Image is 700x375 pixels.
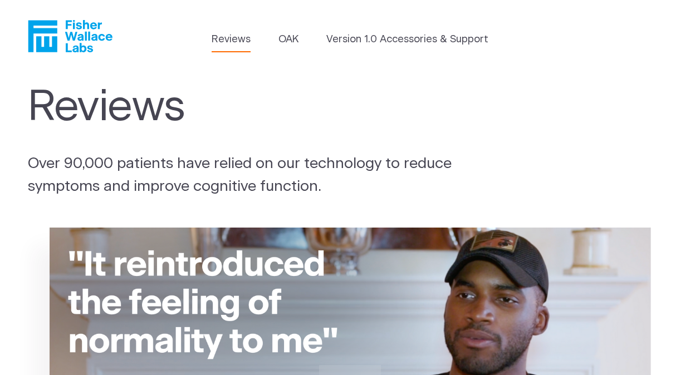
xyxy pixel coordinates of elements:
[326,32,488,47] a: Version 1.0 Accessories & Support
[278,32,298,47] a: OAK
[212,32,251,47] a: Reviews
[28,82,473,132] h1: Reviews
[28,20,112,52] a: Fisher Wallace
[28,152,463,198] p: Over 90,000 patients have relied on our technology to reduce symptoms and improve cognitive funct...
